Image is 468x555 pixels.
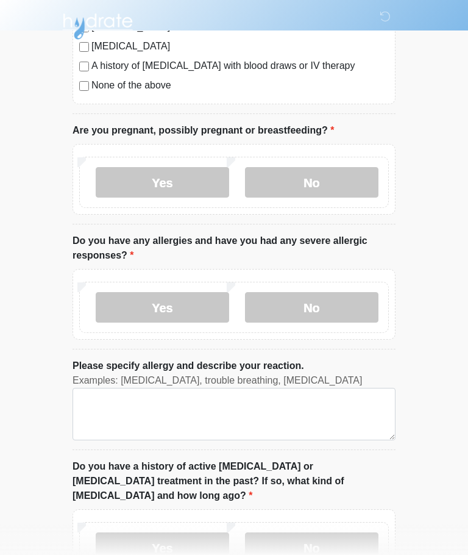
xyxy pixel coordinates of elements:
label: Yes [96,167,229,198]
label: No [245,292,378,323]
label: No [245,167,378,198]
label: Do you have any allergies and have you had any severe allergic responses? [73,234,395,263]
label: Please specify allergy and describe your reaction. [73,359,304,373]
label: Yes [96,292,229,323]
div: Examples: [MEDICAL_DATA], trouble breathing, [MEDICAL_DATA] [73,373,395,388]
label: None of the above [91,78,389,93]
label: Are you pregnant, possibly pregnant or breastfeeding? [73,123,334,138]
label: A history of [MEDICAL_DATA] with blood draws or IV therapy [91,59,389,73]
input: None of the above [79,81,89,91]
label: Do you have a history of active [MEDICAL_DATA] or [MEDICAL_DATA] treatment in the past? If so, wh... [73,459,395,503]
input: A history of [MEDICAL_DATA] with blood draws or IV therapy [79,62,89,71]
img: Hydrate IV Bar - Arcadia Logo [60,9,135,40]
